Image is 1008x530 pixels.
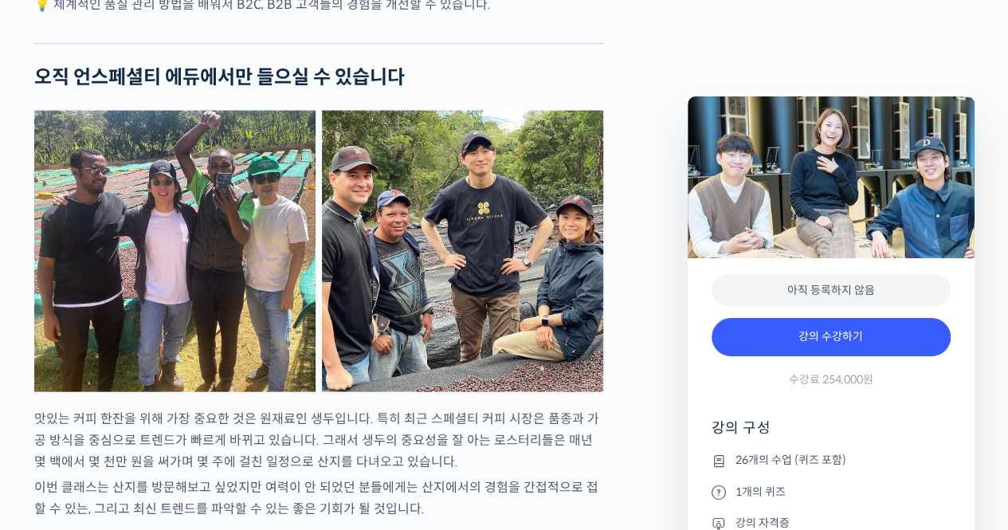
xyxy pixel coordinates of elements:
[206,398,306,438] a: 설정
[5,398,105,438] a: 홈
[34,408,603,473] p: 맛있는 커피 한잔을 위해 가장 중요한 것은 원재료인 생두입니다. 특히 최근 스페셜티 커피 시장은 품종과 가공 방식을 중심으로 트렌드가 빠르게 바뀌고 있습니다. 그래서 생두의 ...
[712,482,951,501] li: 1개의 퀴즈
[105,398,206,438] a: 대화
[712,451,951,470] li: 26개의 수업 (퀴즈 포함)
[50,422,60,434] span: 홈
[712,318,951,356] a: 강의 수강하기
[789,372,873,387] span: 수강료 254,000원
[246,422,265,434] span: 설정
[34,65,405,89] strong: 오직 언스페셜티 에듀에서만 들으실 수 있습니다
[712,418,951,450] h4: 강의 구성
[146,422,165,435] span: 대화
[712,274,951,307] div: 아직 등록하지 않음
[34,477,603,520] p: 이번 클래스는 산지를 방문해보고 싶었지만 여력이 안 되었던 분들에게는 산지에서의 경험을 간접적으로 접할 수 있는, 그리고 최신 트렌드를 파악할 수 있는 좋은 기회가 될 것입니다.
